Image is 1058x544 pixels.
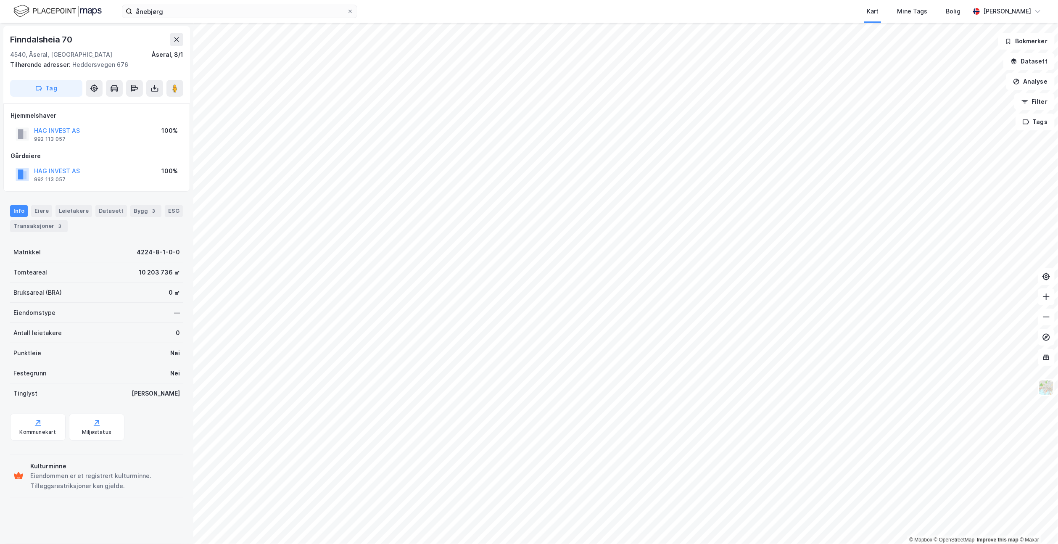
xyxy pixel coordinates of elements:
div: Bolig [946,6,960,16]
div: 4224-8-1-0-0 [137,247,180,257]
div: Antall leietakere [13,328,62,338]
div: Nei [170,348,180,358]
div: Datasett [95,205,127,217]
div: Eiendomstype [13,308,55,318]
div: 3 [150,207,158,215]
div: 100% [161,166,178,176]
div: Åseral, 8/1 [151,50,183,60]
div: 3 [56,222,64,230]
div: Gårdeiere [11,151,183,161]
div: Matrikkel [13,247,41,257]
div: Punktleie [13,348,41,358]
div: Tomteareal [13,267,47,277]
div: Bruksareal (BRA) [13,288,62,298]
div: Tinglyst [13,388,37,399]
div: Finndalsheia 70 [10,33,74,46]
button: Tags [1016,114,1055,130]
div: Mine Tags [897,6,927,16]
div: Info [10,205,28,217]
input: Søk på adresse, matrikkel, gårdeiere, leietakere eller personer [132,5,347,18]
div: Kommunekart [19,429,56,436]
div: [PERSON_NAME] [132,388,180,399]
button: Datasett [1003,53,1055,70]
div: Eiere [31,205,52,217]
div: Hjemmelshaver [11,111,183,121]
iframe: Chat Widget [1016,504,1058,544]
div: Miljøstatus [82,429,111,436]
div: 992 113 057 [34,176,66,183]
div: Kulturminne [30,461,180,471]
div: — [174,308,180,318]
div: Transaksjoner [10,220,68,232]
a: OpenStreetMap [934,537,975,543]
div: 0 [176,328,180,338]
div: Nei [170,368,180,378]
button: Tag [10,80,82,97]
div: 0 ㎡ [169,288,180,298]
button: Analyse [1006,73,1055,90]
img: Z [1038,380,1054,396]
a: Mapbox [909,537,932,543]
button: Bokmerker [998,33,1055,50]
div: Festegrunn [13,368,46,378]
div: Leietakere [55,205,92,217]
button: Filter [1014,93,1055,110]
div: Heddersvegen 676 [10,60,177,70]
img: logo.f888ab2527a4732fd821a326f86c7f29.svg [13,4,102,18]
div: 4540, Åseral, [GEOGRAPHIC_DATA] [10,50,112,60]
div: ESG [165,205,183,217]
div: Kart [867,6,879,16]
span: Tilhørende adresser: [10,61,72,68]
div: 10 203 736 ㎡ [139,267,180,277]
div: Kontrollprogram for chat [1016,504,1058,544]
div: 992 113 057 [34,136,66,143]
a: Improve this map [977,537,1018,543]
div: Bygg [130,205,161,217]
div: 100% [161,126,178,136]
div: Eiendommen er et registrert kulturminne. Tilleggsrestriksjoner kan gjelde. [30,471,180,491]
div: [PERSON_NAME] [983,6,1031,16]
